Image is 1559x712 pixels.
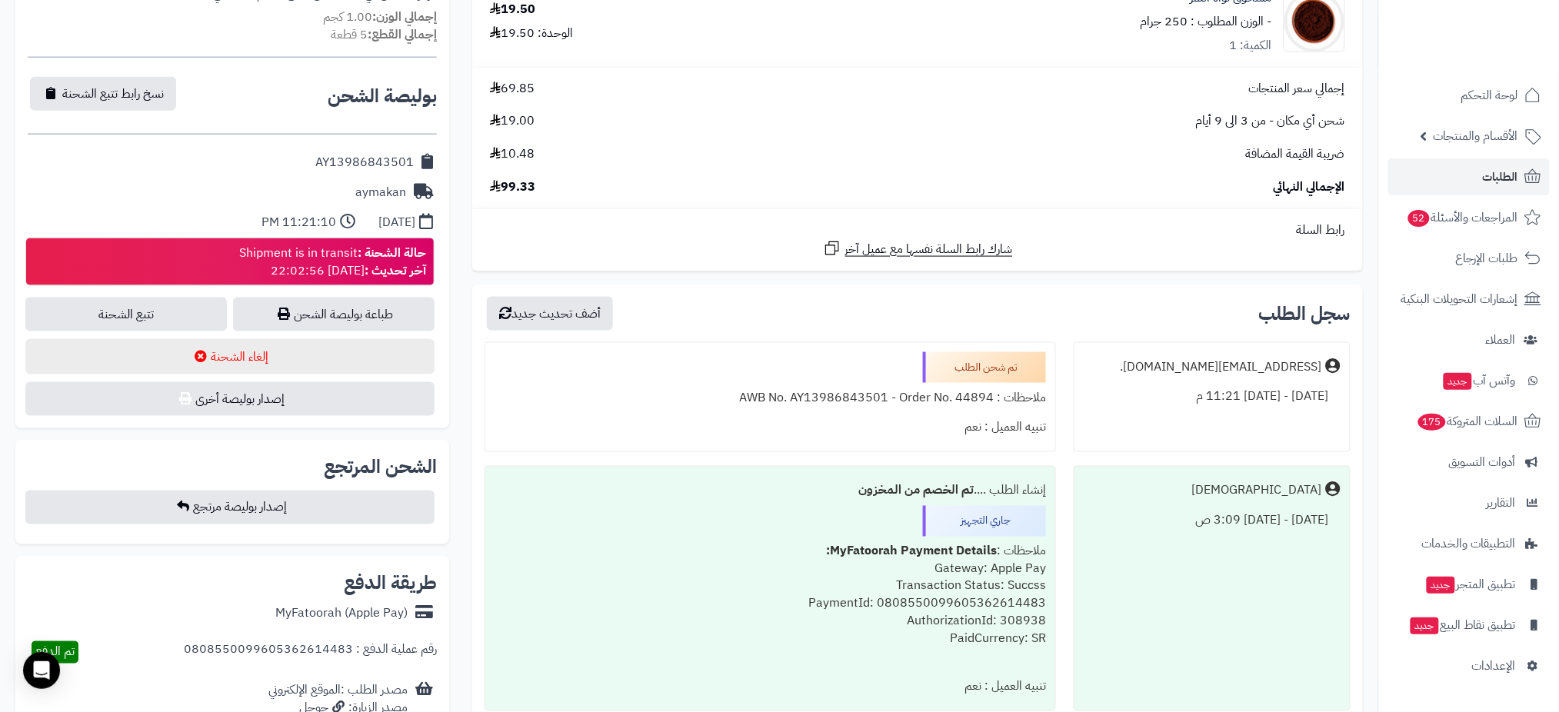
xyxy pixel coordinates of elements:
a: المراجعات والأسئلة52 [1388,199,1550,236]
h2: الشحن المرتجع [324,458,437,477]
span: المراجعات والأسئلة [1407,207,1518,228]
button: إصدار بوليصة أخرى [25,382,435,416]
span: جديد [1427,577,1455,594]
div: [DEMOGRAPHIC_DATA] [1192,482,1322,500]
span: شارك رابط السلة نفسها مع عميل آخر [845,241,1013,258]
div: [DATE] - [DATE] 3:09 ص [1084,506,1341,536]
div: [DATE] [378,214,415,231]
span: الإعدادات [1472,655,1516,677]
span: التطبيقات والخدمات [1422,533,1516,554]
div: ملاحظات : AWB No. AY13986843501 - Order No. 44894 [495,383,1046,413]
strong: آخر تحديث : [365,261,426,280]
span: تطبيق نقاط البيع [1409,614,1516,636]
div: 11:21:10 PM [261,214,336,231]
b: تم الخصم من المخزون [858,481,974,500]
div: تنبيه العميل : نعم [495,672,1046,702]
span: إجمالي سعر المنتجات [1249,80,1345,98]
img: logo-2.png [1454,42,1544,74]
span: لوحة التحكم [1461,85,1518,106]
a: وآتس آبجديد [1388,362,1550,399]
a: السلات المتروكة175 [1388,403,1550,440]
span: 52 [1408,210,1430,227]
span: العملاء [1486,329,1516,351]
span: إشعارات التحويلات البنكية [1401,288,1518,310]
h3: سجل الطلب [1259,304,1351,323]
small: 1.00 كجم [323,8,437,26]
a: تطبيق نقاط البيعجديد [1388,607,1550,644]
a: طلبات الإرجاع [1388,240,1550,277]
a: الإعدادات [1388,647,1550,684]
button: إصدار بوليصة مرتجع [25,491,435,524]
a: لوحة التحكم [1388,77,1550,114]
a: تطبيق المتجرجديد [1388,566,1550,603]
span: شحن أي مكان - من 3 الى 9 أيام [1196,112,1345,130]
span: الأقسام والمنتجات [1434,125,1518,147]
div: [DATE] - [DATE] 11:21 م [1084,381,1341,411]
button: أضف تحديث جديد [487,297,613,331]
span: 19.00 [490,112,535,130]
a: شارك رابط السلة نفسها مع عميل آخر [823,239,1013,258]
div: Open Intercom Messenger [23,652,60,689]
div: رقم عملية الدفع : 0808550099605362614483 [184,641,437,664]
button: نسخ رابط تتبع الشحنة [30,77,176,111]
span: تطبيق المتجر [1425,574,1516,595]
b: MyFatoorah Payment Details: [826,542,997,561]
span: أدوات التسويق [1449,451,1516,473]
small: 5 قطعة [331,25,437,44]
a: تتبع الشحنة [25,298,227,331]
span: 69.85 [490,80,535,98]
h2: بوليصة الشحن [328,87,437,105]
div: الوحدة: 19.50 [490,25,573,42]
div: [EMAIL_ADDRESS][DOMAIN_NAME]. [1121,358,1322,376]
span: ضريبة القيمة المضافة [1246,145,1345,163]
a: التقارير [1388,484,1550,521]
div: رابط السلة [478,221,1357,239]
span: التقارير [1487,492,1516,514]
span: تم الدفع [35,643,75,661]
div: aymakan [355,184,406,201]
div: إنشاء الطلب .... [495,476,1046,506]
span: 99.33 [490,178,535,196]
small: - الوزن المطلوب : 250 جرام [1141,12,1272,31]
a: الطلبات [1388,158,1550,195]
span: طلبات الإرجاع [1456,248,1518,269]
div: الكمية: 1 [1230,37,1272,55]
span: نسخ رابط تتبع الشحنة [62,85,164,103]
span: الطلبات [1483,166,1518,188]
span: جديد [1411,617,1439,634]
a: التطبيقات والخدمات [1388,525,1550,562]
div: AY13986843501 [315,154,414,171]
a: العملاء [1388,321,1550,358]
div: MyFatoorah (Apple Pay) [275,605,408,623]
strong: حالة الشحنة : [358,244,426,262]
a: طباعة بوليصة الشحن [233,298,435,331]
span: الإجمالي النهائي [1274,178,1345,196]
span: 10.48 [490,145,535,163]
strong: إجمالي القطع: [368,25,437,44]
div: تم شحن الطلب [923,352,1046,383]
div: 19.50 [490,1,535,18]
h2: طريقة الدفع [344,574,437,593]
a: أدوات التسويق [1388,444,1550,481]
span: 175 [1418,414,1446,431]
span: جديد [1444,373,1472,390]
button: إلغاء الشحنة [25,339,435,374]
div: Shipment is in transit [DATE] 22:02:56 [239,245,426,280]
div: ملاحظات : Gateway: Apple Pay Transaction Status: Succss PaymentId: 0808550099605362614483 Authori... [495,537,1046,672]
strong: إجمالي الوزن: [372,8,437,26]
a: إشعارات التحويلات البنكية [1388,281,1550,318]
div: جاري التجهيز [923,506,1046,537]
span: وآتس آب [1442,370,1516,391]
span: السلات المتروكة [1417,411,1518,432]
div: تنبيه العميل : نعم [495,412,1046,442]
